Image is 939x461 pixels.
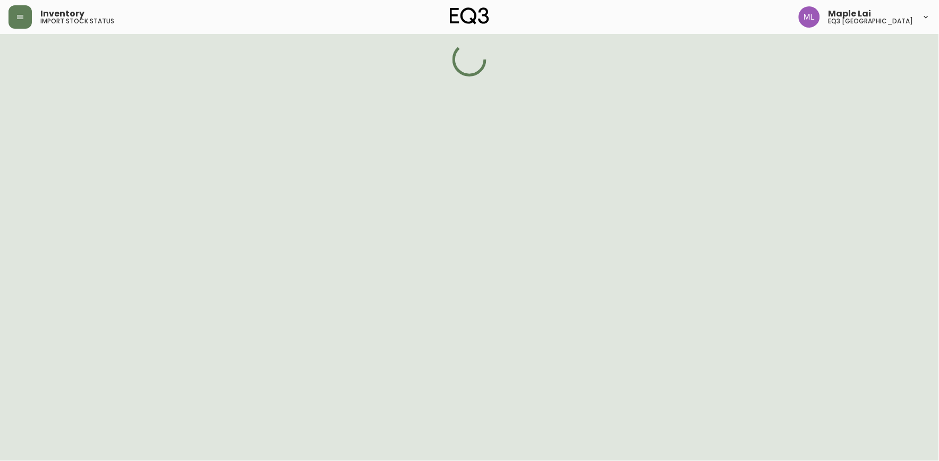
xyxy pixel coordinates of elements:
span: Inventory [40,10,84,18]
img: 61e28cffcf8cc9f4e300d877dd684943 [799,6,820,28]
img: logo [450,7,489,24]
h5: eq3 [GEOGRAPHIC_DATA] [829,18,914,24]
span: Maple Lai [829,10,872,18]
h5: import stock status [40,18,114,24]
